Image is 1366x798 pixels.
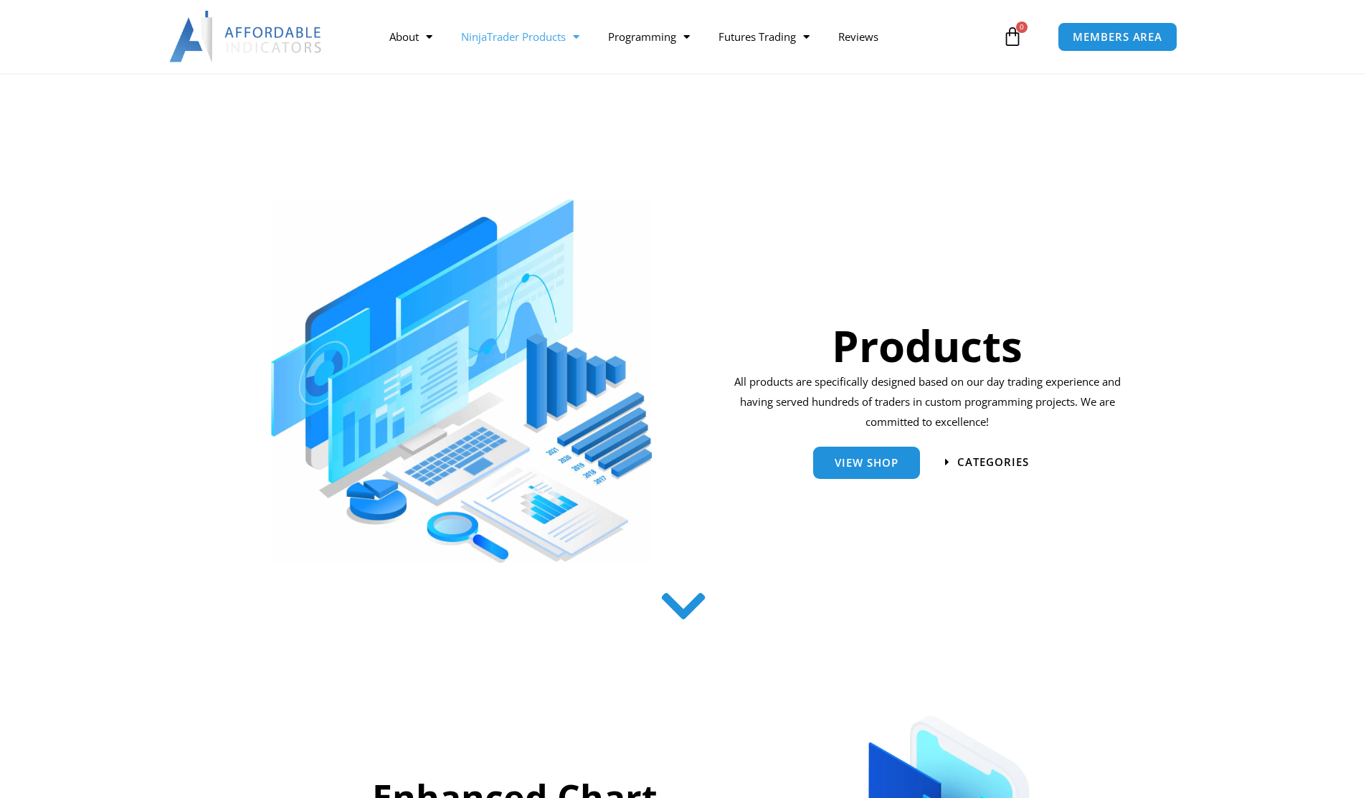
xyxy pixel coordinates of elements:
a: categories [945,457,1029,467]
span: 0 [1016,22,1028,33]
h1: Products [729,315,1126,376]
a: About [375,20,447,53]
a: View Shop [813,447,920,479]
a: Reviews [824,20,893,53]
span: categories [957,457,1029,467]
a: Futures Trading [704,20,824,53]
nav: Menu [375,20,999,53]
a: NinjaTrader Products [447,20,594,53]
p: All products are specifically designed based on our day trading experience and having served hund... [729,372,1126,432]
a: Programming [594,20,704,53]
span: MEMBERS AREA [1073,32,1162,42]
span: View Shop [835,457,898,468]
img: LogoAI | Affordable Indicators – NinjaTrader [169,11,323,62]
a: 0 [981,16,1044,57]
a: MEMBERS AREA [1058,22,1177,52]
img: ProductsSection scaled | Affordable Indicators – NinjaTrader [271,199,652,563]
